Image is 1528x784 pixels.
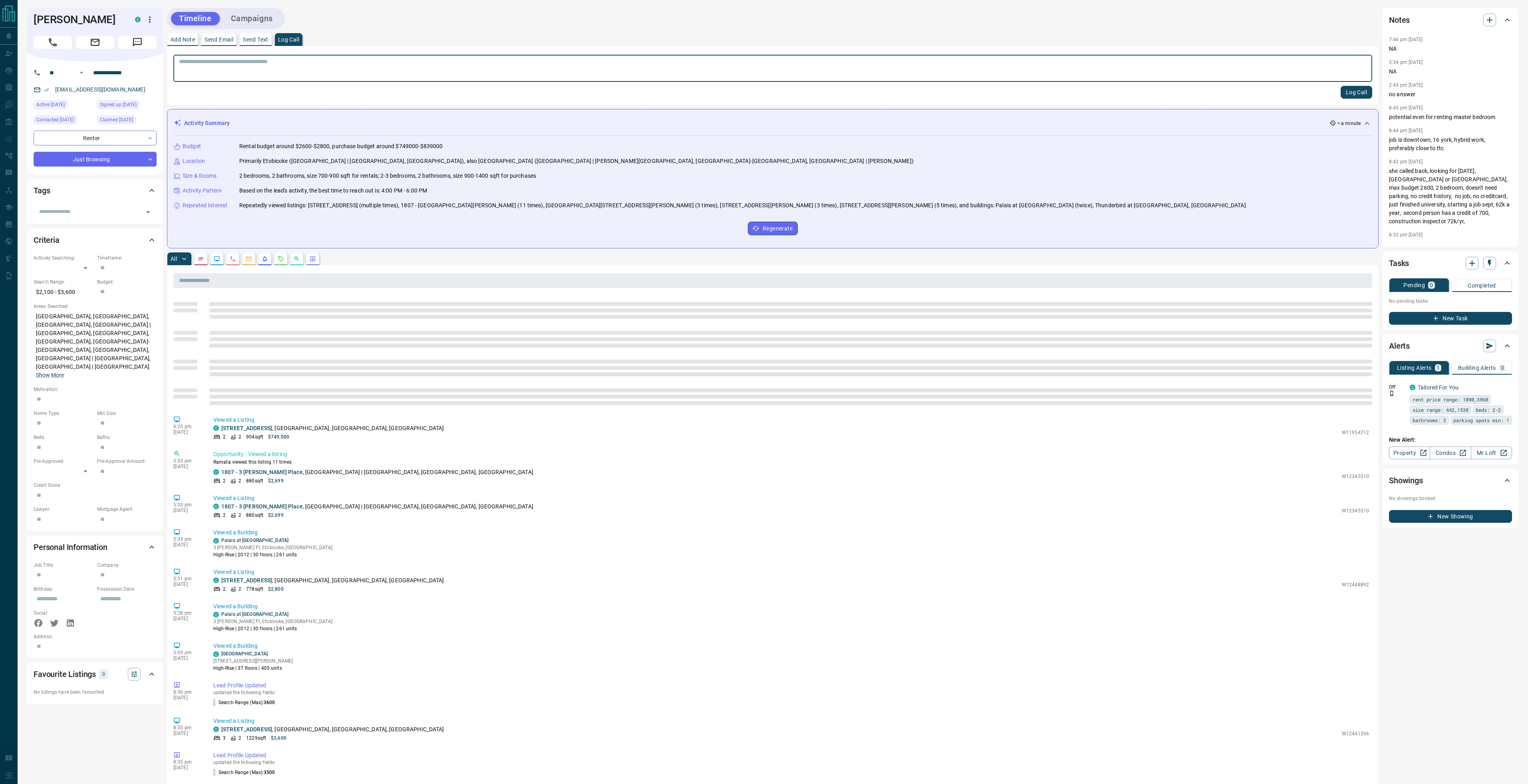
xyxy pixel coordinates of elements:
div: Favourite Listings0 [34,665,157,684]
h2: Criteria [34,234,60,246]
p: Ramata viewed this listing 11 times [213,458,1369,466]
p: Viewed a Building [213,528,1369,537]
a: [STREET_ADDRESS] [221,726,272,732]
button: Log Call [1341,86,1372,99]
span: Claimed [DATE] [100,116,133,124]
p: no answer [1389,240,1512,248]
svg: Email Verified [44,87,50,93]
p: No pending tasks [1389,295,1512,307]
p: 2 [238,734,241,742]
p: [DATE] [173,542,201,548]
a: [EMAIL_ADDRESS][DOMAIN_NAME] [55,86,145,93]
p: Home Type: [34,410,93,417]
div: Mon Oct 06 2025 [34,115,93,127]
p: Add Note [171,37,195,42]
a: Condos [1430,447,1471,459]
p: W12441266 [1342,730,1369,737]
div: condos.ca [213,425,219,431]
svg: Push Notification Only [1389,391,1395,396]
p: Budget [183,142,201,151]
p: New Alert: [1389,436,1512,444]
button: Show More [36,371,64,379]
span: parking spots min: 1 [1453,416,1509,424]
p: [DATE] [173,582,201,587]
a: [STREET_ADDRESS] [221,577,272,584]
p: Log Call [278,37,299,42]
p: Baths: [97,434,157,441]
p: Viewed a Listing [213,717,1369,725]
div: Mon Sep 09 2024 [97,115,157,127]
p: 5:34 pm [DATE] [1389,60,1423,65]
p: Primarily Etobicoke ([GEOGRAPHIC_DATA] | [GEOGRAPHIC_DATA], [GEOGRAPHIC_DATA]), also [GEOGRAPHIC_... [239,157,914,165]
p: Credit Score: [34,482,157,489]
p: Search Range (Max) : [213,699,275,706]
p: 8:36 pm [173,689,201,695]
p: 0 [1501,365,1504,371]
p: 3 [PERSON_NAME] Pl, Etobicoke, [GEOGRAPHIC_DATA] [213,544,332,551]
p: , [GEOGRAPHIC_DATA], [GEOGRAPHIC_DATA], [GEOGRAPHIC_DATA] [221,725,444,734]
p: Social: [34,609,93,617]
p: , [GEOGRAPHIC_DATA] | [GEOGRAPHIC_DATA], [GEOGRAPHIC_DATA], [GEOGRAPHIC_DATA] [221,502,533,511]
p: 2 [223,433,226,441]
svg: Calls [230,256,236,262]
h2: Tasks [1389,257,1409,270]
p: Mortgage Agent: [97,506,157,513]
span: Contacted [DATE] [36,116,74,124]
p: NA [1389,67,1512,76]
div: Showings [1389,471,1512,490]
p: [STREET_ADDRESS][PERSON_NAME] [213,657,293,665]
p: Listing Alerts [1397,365,1432,371]
div: Mon Oct 13 2025 [34,100,93,111]
p: [DATE] [173,695,201,701]
div: condos.ca [213,469,219,475]
span: Email [76,36,114,49]
p: 778 sqft [246,586,263,593]
span: rent price range: 1890,3960 [1413,395,1488,403]
h2: Showings [1389,474,1423,487]
a: Tailored For You [1418,384,1458,391]
p: Location [183,157,205,165]
svg: Lead Browsing Activity [214,256,220,262]
div: Renter [34,131,157,145]
p: Building Alerts [1458,365,1496,371]
span: Message [118,36,157,49]
svg: Listing Alerts [262,256,268,262]
div: condos.ca [213,504,219,509]
a: [GEOGRAPHIC_DATA] [221,651,268,657]
p: 8:35 pm [173,759,201,765]
div: Alerts [1389,336,1512,355]
p: Size & Rooms [183,172,217,180]
p: Lead Profile Updated [213,681,1369,690]
p: No showings booked [1389,495,1512,502]
p: 8:35 pm [DATE] [1389,232,1423,238]
a: Palais at [GEOGRAPHIC_DATA] [221,611,288,617]
p: , [GEOGRAPHIC_DATA], [GEOGRAPHIC_DATA], [GEOGRAPHIC_DATA] [221,424,444,433]
p: Viewed a Listing [213,494,1369,502]
button: New Showing [1389,510,1512,523]
p: 1 [1437,365,1440,371]
p: 880 sqft [246,477,263,484]
p: 2 [223,477,226,484]
div: Activity Summary< a minute [174,116,1372,131]
p: Viewed a Listing [213,416,1369,424]
span: Signed up [DATE] [100,101,137,109]
p: Beds: [34,434,93,441]
h2: Tags [34,184,50,197]
svg: Agent Actions [310,256,316,262]
p: W12345510 [1342,507,1369,514]
div: condos.ca [213,726,219,732]
p: 2 [238,433,241,441]
p: Search Range: [34,278,93,286]
button: Open [77,68,86,77]
p: Repeatedly viewed listings: [STREET_ADDRESS] (multiple times), 1807 - [GEOGRAPHIC_DATA][PERSON_NA... [239,201,1246,210]
p: < a minute [1337,120,1361,127]
p: 5:03 pm [173,650,201,655]
div: Just Browsing [34,152,157,167]
a: 1807 - 3 [PERSON_NAME] Place [221,503,303,510]
h1: [PERSON_NAME] [34,13,123,26]
span: 3500 [264,770,275,775]
a: Property [1389,447,1430,459]
p: 5:33 pm [173,536,201,542]
h2: Favourite Listings [34,668,96,681]
p: W12448892 [1342,581,1369,588]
